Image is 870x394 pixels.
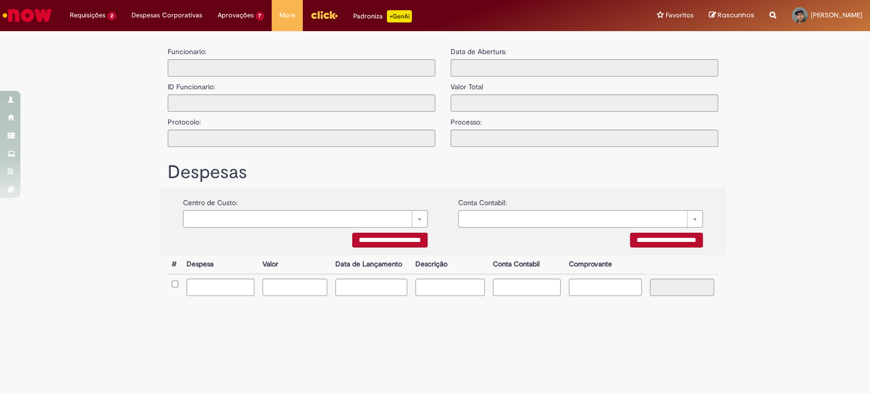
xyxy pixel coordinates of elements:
[168,46,206,57] label: Funcionario:
[451,112,482,127] label: Processo:
[279,10,295,20] span: More
[458,192,507,208] label: Conta Contabil:
[811,11,862,19] span: [PERSON_NAME]
[565,255,646,274] th: Comprovante
[183,210,428,228] a: Limpar campo {0}
[183,192,238,208] label: Centro de Custo:
[108,12,116,20] span: 2
[168,255,182,274] th: #
[1,5,54,26] img: ServiceNow
[666,10,694,20] span: Favoritos
[718,10,754,20] span: Rascunhos
[168,112,201,127] label: Protocolo:
[218,10,254,20] span: Aprovações
[489,255,565,274] th: Conta Contabil
[458,210,703,228] a: Limpar campo {0}
[411,255,489,274] th: Descrição
[353,10,412,22] div: Padroniza
[168,162,718,183] h1: Despesas
[131,10,202,20] span: Despesas Corporativas
[451,46,507,57] label: Data de Abertura:
[168,77,215,92] label: ID Funcionario:
[310,7,338,22] img: click_logo_yellow_360x200.png
[387,10,412,22] p: +GenAi
[331,255,411,274] th: Data de Lançamento
[182,255,258,274] th: Despesa
[451,77,483,92] label: Valor Total
[709,11,754,20] a: Rascunhos
[70,10,106,20] span: Requisições
[258,255,331,274] th: Valor
[256,12,265,20] span: 7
